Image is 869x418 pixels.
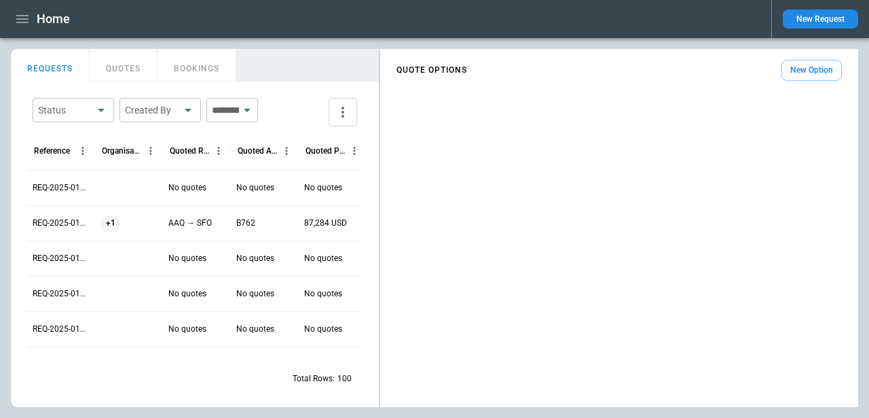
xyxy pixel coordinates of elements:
[278,142,295,160] button: Quoted Aircraft column menu
[236,288,274,300] p: No quotes
[74,142,92,160] button: Reference column menu
[33,288,90,300] p: REQ-2025-011170
[11,49,90,82] button: REQUESTS
[783,10,858,29] button: New Request
[38,103,92,117] div: Status
[170,146,210,156] div: Quoted Route
[304,182,342,194] p: No quotes
[396,67,467,73] h4: QUOTE OPTIONS
[168,324,206,335] p: No quotes
[33,324,90,335] p: REQ-2025-011169
[781,60,842,81] button: New Option
[168,217,212,229] p: AAQ → SFO
[34,146,70,156] div: Reference
[304,324,342,335] p: No quotes
[33,182,90,194] p: REQ-2025-011173
[236,217,255,229] p: B762
[380,54,858,86] div: scrollable content
[210,142,227,160] button: Quoted Route column menu
[168,253,206,264] p: No quotes
[168,288,206,300] p: No quotes
[90,49,158,82] button: QUOTES
[306,146,346,156] div: Quoted Price
[33,253,90,264] p: REQ-2025-011171
[33,217,90,229] p: REQ-2025-011172
[142,142,160,160] button: Organisation column menu
[168,182,206,194] p: No quotes
[238,146,278,156] div: Quoted Aircraft
[346,142,363,160] button: Quoted Price column menu
[329,98,357,126] button: more
[125,103,179,117] div: Created By
[37,11,70,27] h1: Home
[304,217,347,229] p: 87,284 USD
[100,206,121,241] span: +1
[337,373,352,385] p: 100
[236,324,274,335] p: No quotes
[236,182,274,194] p: No quotes
[304,288,342,300] p: No quotes
[102,146,142,156] div: Organisation
[158,49,236,82] button: BOOKINGS
[293,373,335,385] p: Total Rows:
[304,253,342,264] p: No quotes
[236,253,274,264] p: No quotes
